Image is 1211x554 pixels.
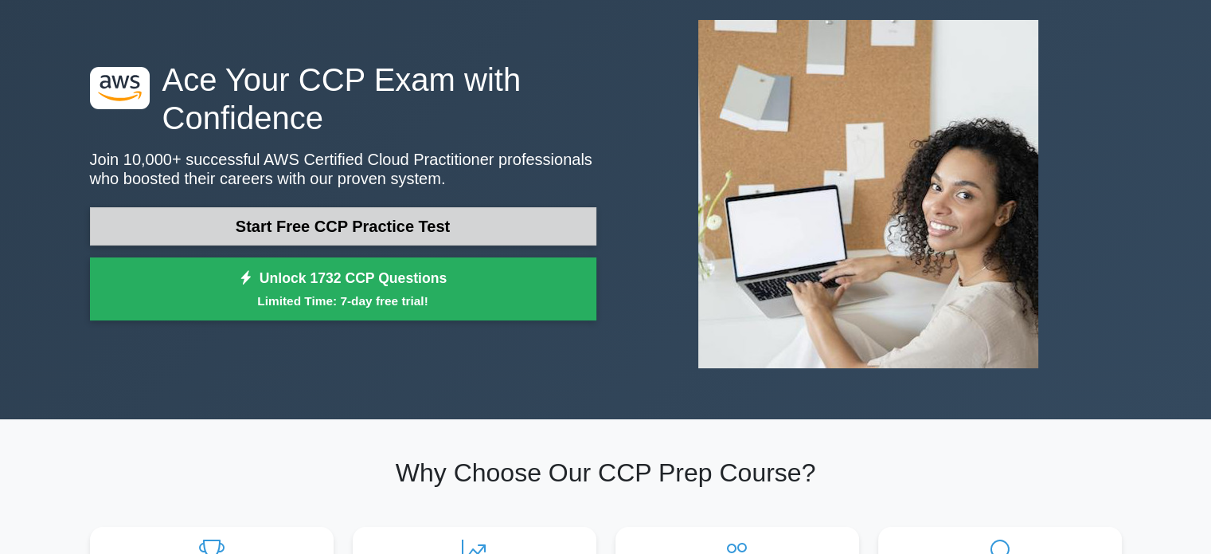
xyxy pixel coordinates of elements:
p: Join 10,000+ successful AWS Certified Cloud Practitioner professionals who boosted their careers ... [90,150,596,188]
a: Start Free CCP Practice Test [90,207,596,246]
h1: Ace Your CCP Exam with Confidence [90,61,596,137]
h2: Why Choose Our CCP Prep Course? [90,458,1122,488]
a: Unlock 1732 CCP QuestionsLimited Time: 7-day free trial! [90,257,596,321]
small: Limited Time: 7-day free trial! [110,292,576,310]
